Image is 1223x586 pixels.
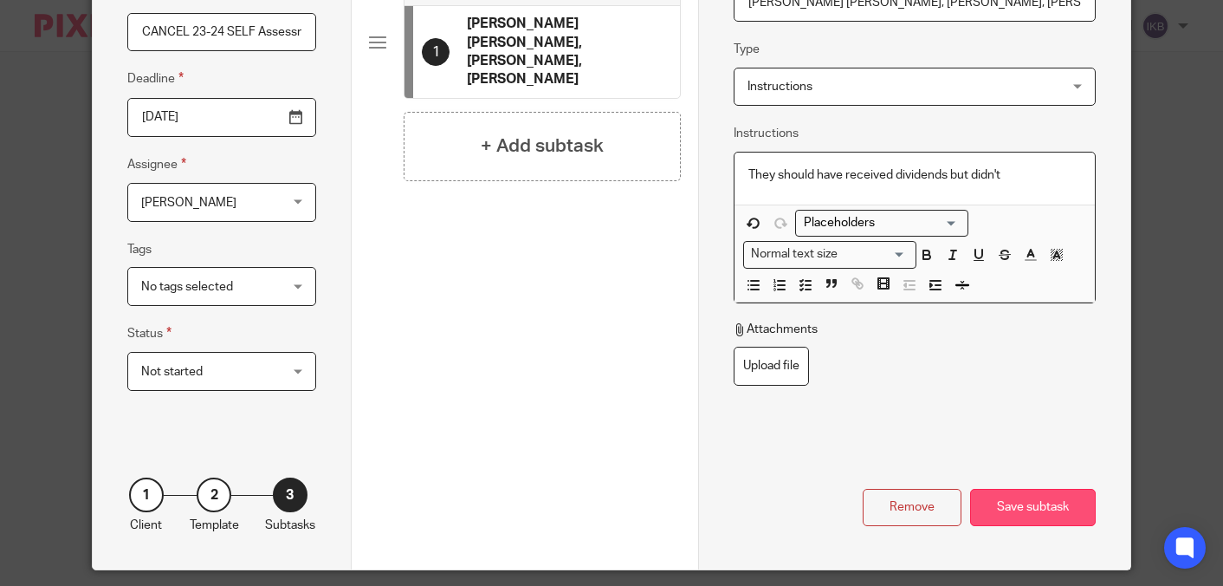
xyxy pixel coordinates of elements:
[844,245,906,264] input: Search for option
[141,281,233,293] span: No tags selected
[743,241,916,268] div: Search for option
[743,241,916,268] div: Text styles
[190,517,239,534] p: Template
[130,517,162,534] p: Client
[863,489,961,526] div: Remove
[734,347,809,386] label: Upload file
[197,478,231,512] div: 2
[273,478,307,512] div: 3
[734,41,760,58] label: Type
[795,210,968,237] div: Placeholders
[481,133,604,160] h4: + Add subtask
[127,98,317,137] input: Use the arrow keys to pick a date
[265,517,315,534] p: Subtasks
[422,38,450,66] div: 1
[127,154,186,174] label: Assignee
[747,245,842,264] span: Normal text size
[970,489,1096,526] div: Save subtask
[127,323,171,343] label: Status
[734,125,799,142] label: Instructions
[748,166,1081,184] p: They should have received dividends but didn't
[141,197,236,209] span: [PERSON_NAME]
[129,478,164,512] div: 1
[127,68,184,88] label: Deadline
[467,15,662,89] h4: [PERSON_NAME] [PERSON_NAME], [PERSON_NAME], [PERSON_NAME]
[734,321,818,338] p: Attachments
[127,241,152,258] label: Tags
[127,13,317,52] input: Task name
[798,214,958,232] input: Search for option
[141,366,203,378] span: Not started
[747,81,812,93] span: Instructions
[795,210,968,237] div: Search for option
